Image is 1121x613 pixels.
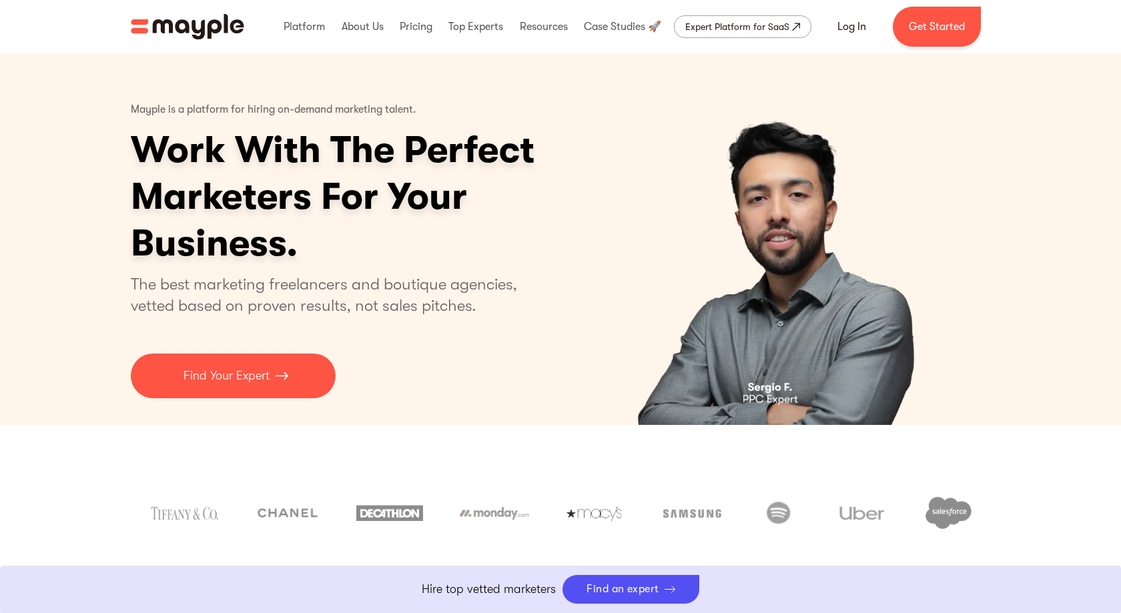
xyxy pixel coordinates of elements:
[183,367,270,385] p: Find Your Expert
[445,5,506,48] div: Top Experts
[516,5,571,48] div: Resources
[573,53,990,425] div: carousel
[674,15,811,38] a: Expert Platform for SaaS
[573,53,990,425] div: 1 of 4
[131,93,416,127] p: Mayple is a platform for hiring on-demand marketing talent.
[893,7,981,47] a: Get Started
[396,5,436,48] div: Pricing
[821,11,882,43] a: Log In
[131,127,638,267] h1: Work With The Perfect Marketers For Your Business.
[131,14,244,39] img: Mayple logo
[685,19,789,35] div: Expert Platform for SaaS
[131,14,244,39] a: home
[131,354,336,398] a: Find Your Expert
[280,5,328,48] div: Platform
[338,5,387,48] div: About Us
[131,273,533,316] p: The best marketing freelancers and boutique agencies, vetted based on proven results, not sales p...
